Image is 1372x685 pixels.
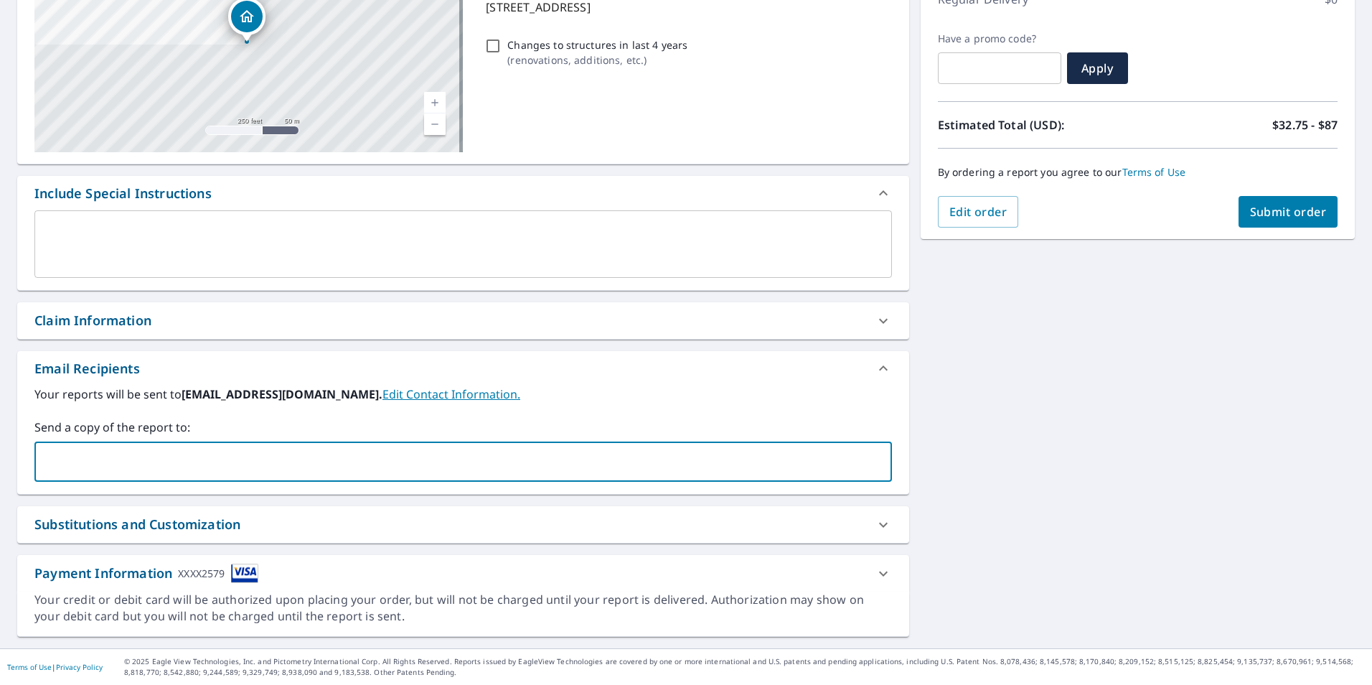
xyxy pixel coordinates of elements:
span: Edit order [949,204,1007,220]
label: Have a promo code? [938,32,1061,45]
span: Apply [1079,60,1117,76]
a: Terms of Use [7,662,52,672]
button: Apply [1067,52,1128,84]
div: Payment InformationXXXX2579cardImage [17,555,909,592]
div: Substitutions and Customization [17,506,909,543]
div: Claim Information [34,311,151,330]
div: Email Recipients [34,359,140,378]
b: [EMAIL_ADDRESS][DOMAIN_NAME]. [182,386,382,402]
a: EditContactInfo [382,386,520,402]
p: By ordering a report you agree to our [938,166,1338,179]
a: Current Level 17, Zoom In [424,92,446,113]
span: Submit order [1250,204,1327,220]
div: Substitutions and Customization [34,515,240,534]
div: XXXX2579 [178,564,225,583]
p: ( renovations, additions, etc. ) [507,52,687,67]
div: Claim Information [17,302,909,339]
label: Send a copy of the report to: [34,419,892,436]
label: Your reports will be sent to [34,386,892,403]
p: $32.75 - $87 [1272,116,1338,134]
img: cardImage [231,564,258,583]
p: Estimated Total (USD): [938,116,1138,134]
div: Payment Information [34,564,258,583]
a: Privacy Policy [56,662,103,672]
a: Terms of Use [1122,165,1186,179]
button: Submit order [1239,196,1338,228]
button: Edit order [938,196,1019,228]
p: © 2025 Eagle View Technologies, Inc. and Pictometry International Corp. All Rights Reserved. Repo... [124,656,1365,678]
div: Email Recipients [17,351,909,386]
p: Changes to structures in last 4 years [507,37,687,52]
div: Include Special Instructions [17,176,909,210]
div: Include Special Instructions [34,184,212,203]
a: Current Level 17, Zoom Out [424,113,446,135]
div: Your credit or debit card will be authorized upon placing your order, but will not be charged unt... [34,592,892,625]
p: | [7,663,103,671]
